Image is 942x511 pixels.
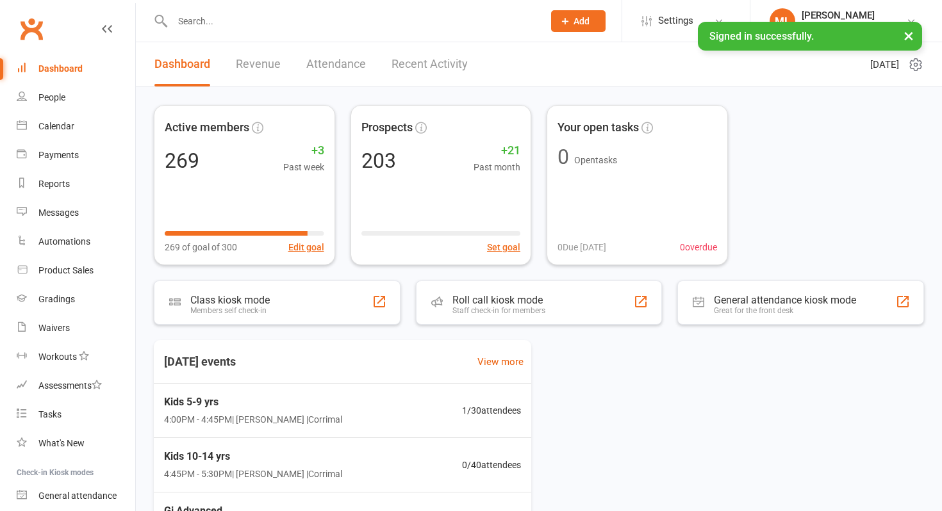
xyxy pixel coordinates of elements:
span: 4:45PM - 5:30PM | [PERSON_NAME] | Corrimal [164,467,342,481]
div: Roll call kiosk mode [452,294,545,306]
div: Dashboard [38,63,83,74]
span: +21 [474,142,520,160]
a: Calendar [17,112,135,141]
a: Automations [17,227,135,256]
button: × [897,22,920,49]
span: Open tasks [574,155,617,165]
span: +3 [283,142,324,160]
div: Legacy [PERSON_NAME] [802,21,901,33]
a: Payments [17,141,135,170]
span: 1 / 30 attendees [462,403,521,418]
a: People [17,83,135,112]
div: Product Sales [38,265,94,275]
h3: [DATE] events [154,350,246,373]
span: Add [574,16,590,26]
div: Reports [38,179,70,189]
div: People [38,92,65,102]
a: Revenue [236,42,281,86]
div: General attendance [38,491,117,501]
a: Product Sales [17,256,135,285]
div: Great for the front desk [714,306,856,315]
a: View more [477,354,524,369]
span: 0 overdue [680,240,717,254]
div: 269 [165,150,199,171]
div: Gradings [38,294,75,304]
a: Recent Activity [392,42,468,86]
a: Attendance [306,42,366,86]
a: Waivers [17,314,135,343]
span: Settings [658,6,693,35]
span: 0 Due [DATE] [558,240,606,254]
span: Kids 10-14 yrs [164,448,342,465]
div: Tasks [38,409,62,419]
div: Members self check-in [190,306,270,315]
a: What's New [17,429,135,458]
span: Prospects [361,118,413,137]
span: Past month [474,160,520,174]
span: [DATE] [870,57,899,72]
div: 0 [558,147,569,167]
div: Workouts [38,352,77,362]
div: [PERSON_NAME] [802,10,901,21]
span: Active members [165,118,249,137]
a: Assessments [17,371,135,400]
span: Signed in successfully. [709,30,814,42]
div: Waivers [38,323,70,333]
div: General attendance kiosk mode [714,294,856,306]
div: Automations [38,236,90,247]
input: Search... [169,12,534,30]
a: Dashboard [17,54,135,83]
span: 0 / 40 attendees [462,458,521,472]
div: Payments [38,150,79,160]
div: Class kiosk mode [190,294,270,306]
span: Your open tasks [558,118,639,137]
button: Add [551,10,606,32]
a: Clubworx [15,13,47,45]
div: ML [770,8,795,34]
a: Messages [17,199,135,227]
div: 203 [361,150,396,171]
div: What's New [38,438,85,448]
a: Tasks [17,400,135,429]
a: Workouts [17,343,135,371]
span: 4:00PM - 4:45PM | [PERSON_NAME] | Corrimal [164,412,342,426]
span: Kids 5-9 yrs [164,394,342,410]
button: Edit goal [288,240,324,254]
a: Reports [17,170,135,199]
span: Past week [283,160,324,174]
a: Dashboard [154,42,210,86]
div: Assessments [38,380,102,391]
span: 269 of goal of 300 [165,240,237,254]
div: Messages [38,207,79,218]
div: Calendar [38,121,74,131]
a: Gradings [17,285,135,314]
button: Set goal [487,240,520,254]
div: Staff check-in for members [452,306,545,315]
a: General attendance kiosk mode [17,482,135,510]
